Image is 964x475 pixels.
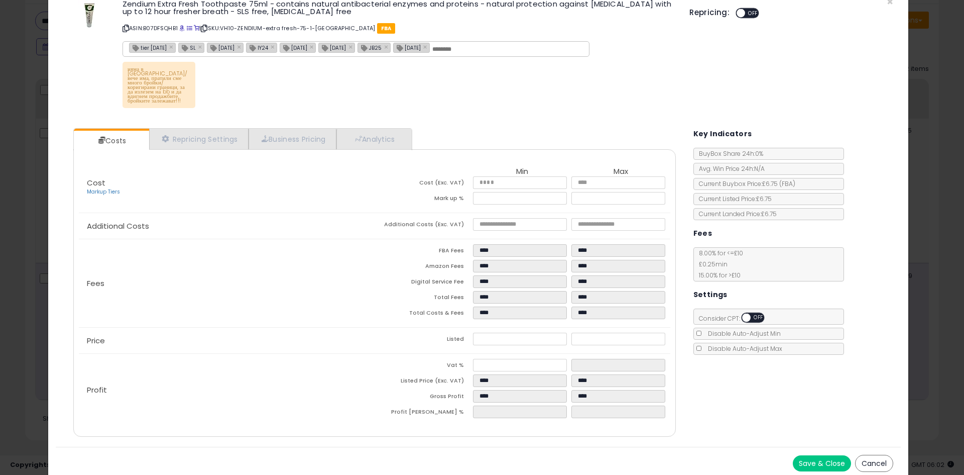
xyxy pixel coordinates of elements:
td: Profit [PERSON_NAME] % [375,406,473,421]
span: JB25 [358,43,382,52]
a: Repricing Settings [149,129,249,149]
td: Vat % [375,359,473,374]
a: × [310,42,316,51]
span: tier [DATE] [130,43,167,52]
p: Profit [79,386,375,394]
span: Consider CPT: [694,314,778,323]
h5: Fees [693,227,712,240]
span: Current Buybox Price: [694,179,795,188]
a: Your listing only [194,24,199,32]
span: OFF [751,314,767,322]
td: Mark up % [375,192,473,208]
a: × [169,42,175,51]
a: Analytics [336,129,411,149]
span: BuyBox Share 24h: 0% [694,149,763,158]
span: SL [179,43,196,52]
span: £0.25 min [694,260,728,268]
span: [DATE] [394,43,421,52]
a: × [384,42,390,51]
button: Cancel [855,455,893,472]
a: All offer listings [187,24,192,32]
td: Listed [375,333,473,348]
p: Cost [79,179,375,196]
span: ( FBA ) [779,179,795,188]
span: [DATE] [319,43,346,52]
span: £6.75 [762,179,795,188]
p: ASIN: B07DFSQHB1 | SKU: VH10-ZENDIUM-extra fresh-75-1-[GEOGRAPHIC_DATA] [123,20,674,36]
span: [DATE] [207,43,234,52]
a: × [348,42,354,51]
th: Min [473,167,571,176]
span: Current Listed Price: £6.75 [694,195,772,203]
td: FBA Fees [375,244,473,260]
p: Fees [79,279,375,288]
a: Costs [74,131,148,151]
td: Total Costs & Fees [375,307,473,322]
span: FBA [377,23,396,34]
a: × [271,42,277,51]
span: 8.00 % for <= £10 [694,249,743,279]
td: Amazon Fees [375,260,473,275]
span: Current Landed Price: £6.75 [694,210,777,218]
h5: Repricing: [689,9,730,17]
span: Disable Auto-Adjust Min [703,329,781,338]
button: Save & Close [793,455,851,471]
a: × [198,42,204,51]
a: × [237,42,243,51]
p: Price [79,337,375,345]
td: Total Fees [375,291,473,307]
p: Additional Costs [79,222,375,230]
p: няма в [GEOGRAPHIC_DATA]/ вече има, пратили сме много бройки/ коригирани граници, за да излезем н... [123,62,195,108]
span: IY24 [247,43,268,52]
a: BuyBox page [179,24,185,32]
h5: Key Indicators [693,128,752,140]
td: Listed Price (Exc. VAT) [375,374,473,390]
span: [DATE] [280,43,307,52]
td: Additional Costs (Exc. VAT) [375,218,473,234]
h5: Settings [693,289,728,301]
a: Business Pricing [249,129,336,149]
span: Avg. Win Price 24h: N/A [694,164,765,173]
td: Digital Service Fee [375,275,473,291]
span: 15.00 % for > £10 [694,271,741,279]
td: Cost (Exc. VAT) [375,176,473,192]
span: OFF [745,9,761,18]
th: Max [571,167,670,176]
a: Markup Tiers [87,188,120,196]
span: Disable Auto-Adjust Max [703,344,782,353]
td: Gross Profit [375,390,473,406]
a: × [423,42,429,51]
